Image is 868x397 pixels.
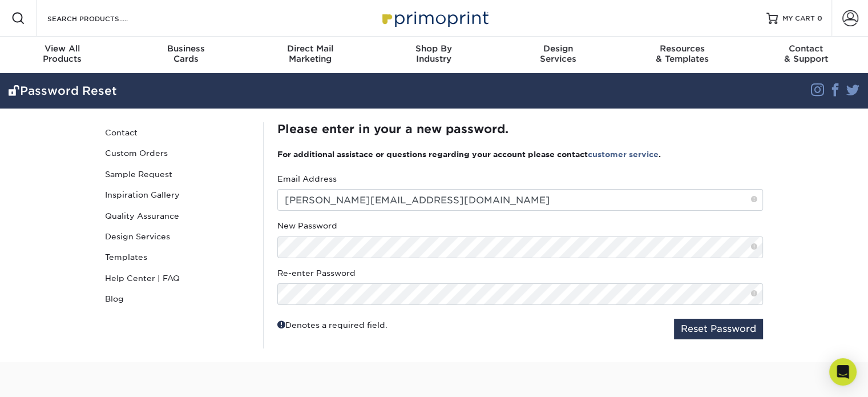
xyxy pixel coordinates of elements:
[124,43,248,54] span: Business
[377,6,491,30] img: Primoprint
[277,267,356,279] label: Re-enter Password
[277,220,337,231] label: New Password
[277,122,763,136] h2: Please enter in your a new password.
[100,226,255,247] a: Design Services
[277,150,763,159] h3: For additional assistace or questions regarding your account please contact .
[248,43,372,64] div: Marketing
[744,37,868,73] a: Contact& Support
[744,43,868,54] span: Contact
[124,37,248,73] a: BusinessCards
[100,206,255,226] a: Quality Assurance
[46,11,158,25] input: SEARCH PRODUCTS.....
[100,185,255,205] a: Inspiration Gallery
[674,319,763,339] button: Reset Password
[124,43,248,64] div: Cards
[817,14,822,22] span: 0
[248,37,372,73] a: Direct MailMarketing
[100,122,255,143] a: Contact
[100,164,255,185] a: Sample Request
[620,43,744,54] span: Resources
[372,43,496,54] span: Shop By
[100,288,255,309] a: Blog
[496,43,620,64] div: Services
[372,43,496,64] div: Industry
[100,247,255,267] a: Templates
[277,173,337,185] label: Email Address
[277,319,387,331] div: Denotes a required field.
[782,14,815,23] span: MY CART
[372,37,496,73] a: Shop ByIndustry
[496,37,620,73] a: DesignServices
[829,358,857,386] div: Open Intercom Messenger
[588,150,659,159] a: customer service
[100,143,255,163] a: Custom Orders
[744,43,868,64] div: & Support
[496,43,620,54] span: Design
[248,43,372,54] span: Direct Mail
[620,43,744,64] div: & Templates
[100,268,255,288] a: Help Center | FAQ
[620,37,744,73] a: Resources& Templates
